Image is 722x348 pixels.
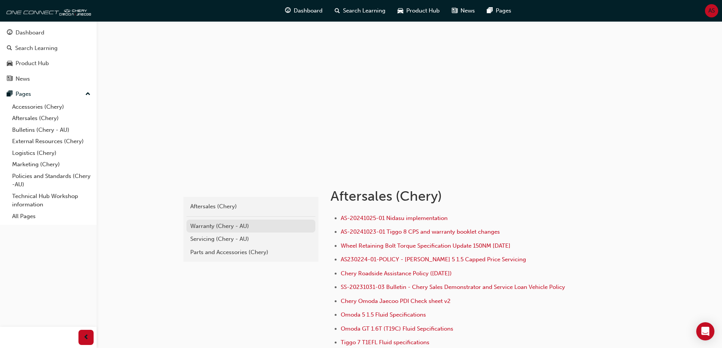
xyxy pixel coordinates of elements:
a: External Resources (Chery) [9,136,94,147]
span: News [460,6,475,15]
span: news-icon [452,6,457,16]
span: pages-icon [487,6,493,16]
button: Pages [3,87,94,101]
a: Wheel Retaining Bolt Torque Specification Update 150NM [DATE] [341,242,511,249]
div: Parts and Accessories (Chery) [190,248,312,257]
span: Dashboard [294,6,323,15]
div: Search Learning [15,44,58,53]
div: Pages [16,90,31,98]
span: Search Learning [343,6,385,15]
span: search-icon [335,6,340,16]
img: oneconnect [4,3,91,18]
span: car-icon [7,60,13,67]
span: AS [708,6,715,15]
a: SS-20231031-03 Bulletin - Chery Sales Demonstrator and Service Loan Vehicle Policy [341,284,565,290]
a: AS-20241023-01 Tiggo 8 CPS and warranty booklet changes [341,228,500,235]
a: Dashboard [3,26,94,40]
div: Aftersales (Chery) [190,202,312,211]
span: guage-icon [7,30,13,36]
a: AS230224-01-POLICY - [PERSON_NAME] 5 1.5 Capped Price Servicing [341,256,526,263]
div: Warranty (Chery - AU) [190,222,312,231]
div: Dashboard [16,28,44,37]
a: Tiggo 7 T1EFL Fluid specifications [341,339,429,346]
button: AS [705,4,718,17]
a: guage-iconDashboard [279,3,329,19]
a: Bulletins (Chery - AU) [9,124,94,136]
a: News [3,72,94,86]
span: Pages [496,6,511,15]
a: Aftersales (Chery) [186,200,315,213]
a: Accessories (Chery) [9,101,94,113]
a: Logistics (Chery) [9,147,94,159]
span: Product Hub [406,6,440,15]
a: Warranty (Chery - AU) [186,220,315,233]
a: Product Hub [3,56,94,70]
span: up-icon [85,89,91,99]
span: search-icon [7,45,12,52]
a: car-iconProduct Hub [392,3,446,19]
div: Product Hub [16,59,49,68]
a: Aftersales (Chery) [9,112,94,124]
a: Chery Omoda Jaecoo PDI Check sheet v2 [341,298,451,304]
a: Omoda GT 1.6T (T19C) Fluid Sepcifications [341,325,453,332]
div: Servicing (Chery - AU) [190,235,312,243]
a: pages-iconPages [481,3,517,19]
a: Chery Roadside Assistance Policy ([DATE]) [341,270,452,277]
div: Open Intercom Messenger [696,322,714,340]
a: Parts and Accessories (Chery) [186,246,315,259]
a: Search Learning [3,41,94,55]
a: Servicing (Chery - AU) [186,233,315,246]
span: prev-icon [83,333,89,342]
span: guage-icon [285,6,291,16]
button: DashboardSearch LearningProduct HubNews [3,24,94,87]
a: Omoda 5 1.5 Fluid Specifications [341,311,426,318]
a: All Pages [9,211,94,222]
a: AS-20241025-01 Nidasu implementation [341,215,448,222]
a: news-iconNews [446,3,481,19]
span: news-icon [7,76,13,83]
a: Policies and Standards (Chery -AU) [9,170,94,190]
span: car-icon [398,6,403,16]
h1: Aftersales (Chery) [330,188,579,204]
a: search-iconSearch Learning [329,3,392,19]
span: pages-icon [7,91,13,98]
a: Marketing (Chery) [9,159,94,170]
a: Technical Hub Workshop information [9,190,94,211]
div: News [16,75,30,83]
